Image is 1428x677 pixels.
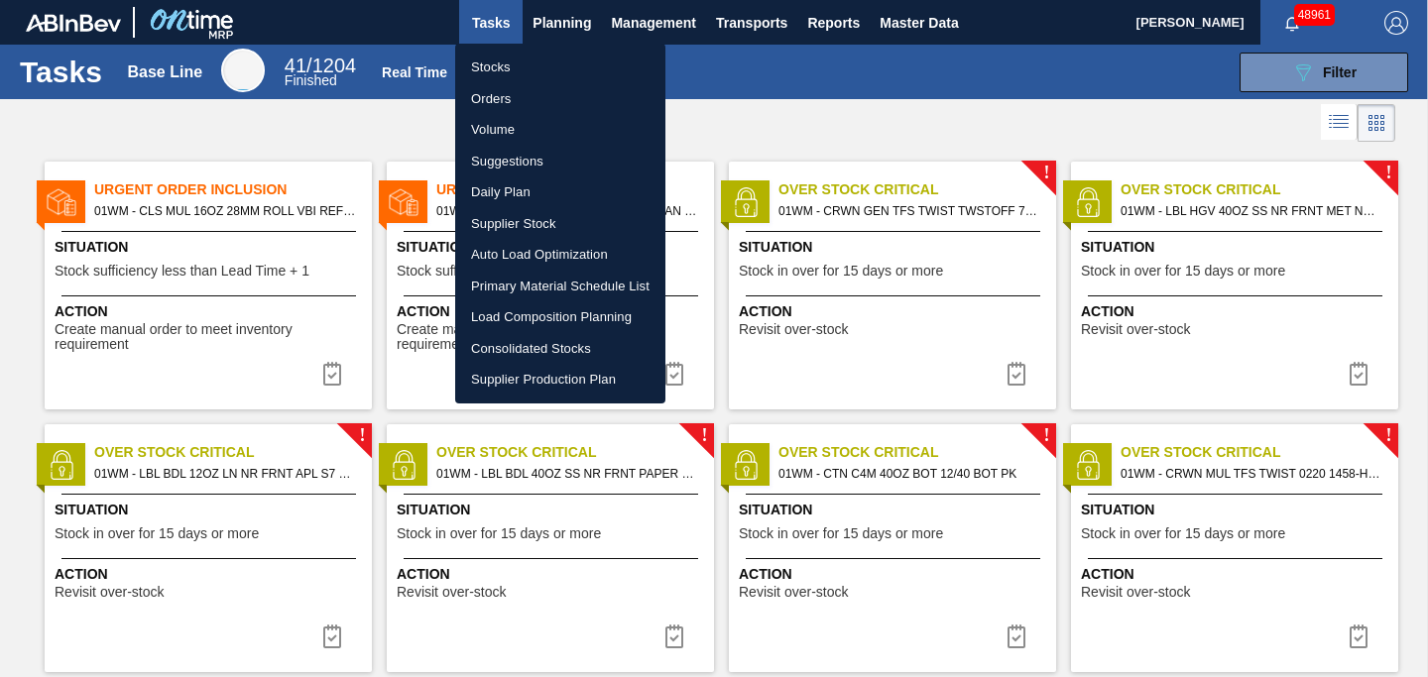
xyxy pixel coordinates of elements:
a: Primary Material Schedule List [455,271,665,302]
a: Auto Load Optimization [455,239,665,271]
a: Stocks [455,52,665,83]
a: Orders [455,83,665,115]
a: Volume [455,114,665,146]
a: Daily Plan [455,176,665,208]
a: Supplier Production Plan [455,364,665,395]
a: Suggestions [455,146,665,177]
a: Consolidated Stocks [455,333,665,365]
a: Load Composition Planning [455,301,665,333]
a: Supplier Stock [455,208,665,240]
